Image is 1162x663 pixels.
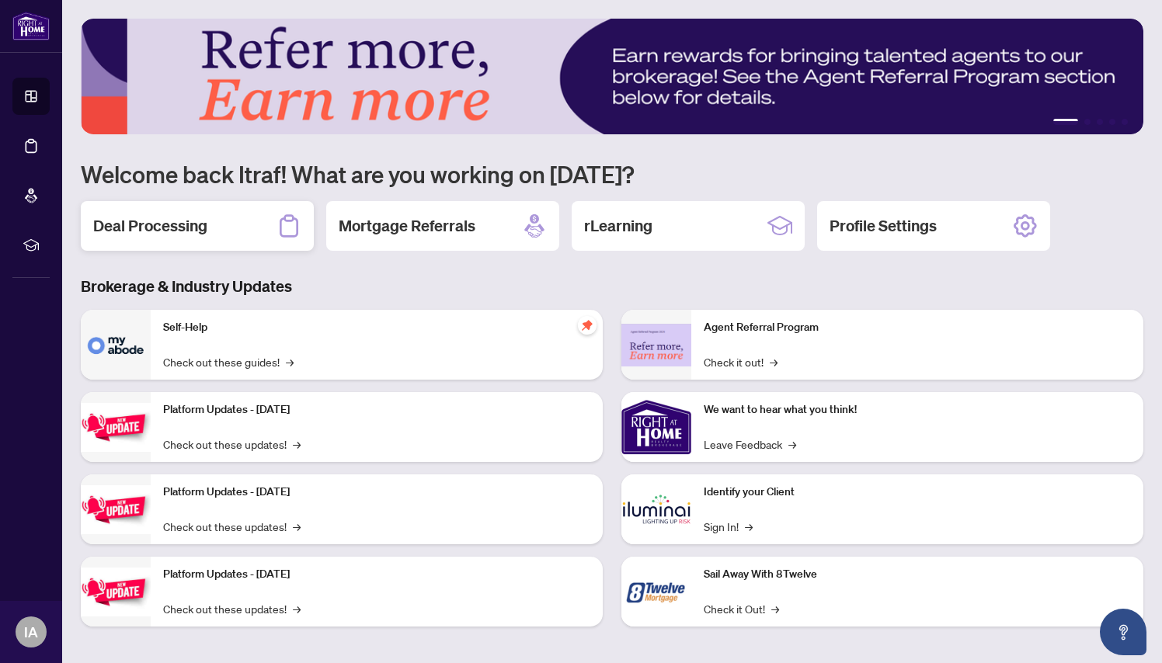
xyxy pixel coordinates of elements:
[1053,119,1078,125] button: 1
[830,215,937,237] h2: Profile Settings
[163,401,590,418] p: Platform Updates - [DATE]
[621,557,691,627] img: Sail Away With 8Twelve
[771,600,779,617] span: →
[12,12,50,40] img: logo
[704,401,1131,418] p: We want to hear what you think!
[81,310,151,380] img: Self-Help
[770,353,778,370] span: →
[621,324,691,366] img: Agent Referral Program
[81,276,1143,297] h3: Brokerage & Industry Updates
[24,621,38,643] span: IA
[704,566,1131,583] p: Sail Away With 8Twelve
[704,518,753,535] a: Sign In!→
[339,215,475,237] h2: Mortgage Referrals
[163,518,301,535] a: Check out these updates!→
[163,353,294,370] a: Check out these guides!→
[704,600,779,617] a: Check it Out!→
[163,484,590,501] p: Platform Updates - [DATE]
[81,485,151,534] img: Platform Updates - July 8, 2025
[745,518,753,535] span: →
[1100,609,1146,655] button: Open asap
[163,566,590,583] p: Platform Updates - [DATE]
[1109,119,1115,125] button: 4
[286,353,294,370] span: →
[163,319,590,336] p: Self-Help
[81,159,1143,189] h1: Welcome back Itraf! What are you working on [DATE]?
[81,403,151,452] img: Platform Updates - July 21, 2025
[93,215,207,237] h2: Deal Processing
[1097,119,1103,125] button: 3
[293,518,301,535] span: →
[578,316,597,335] span: pushpin
[788,436,796,453] span: →
[163,600,301,617] a: Check out these updates!→
[704,484,1131,501] p: Identify your Client
[704,353,778,370] a: Check it out!→
[621,474,691,544] img: Identify your Client
[584,215,652,237] h2: rLearning
[163,436,301,453] a: Check out these updates!→
[293,600,301,617] span: →
[1122,119,1128,125] button: 5
[704,319,1131,336] p: Agent Referral Program
[704,436,796,453] a: Leave Feedback→
[81,19,1143,134] img: Slide 0
[621,392,691,462] img: We want to hear what you think!
[81,568,151,616] img: Platform Updates - June 23, 2025
[1084,119,1091,125] button: 2
[293,436,301,453] span: →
